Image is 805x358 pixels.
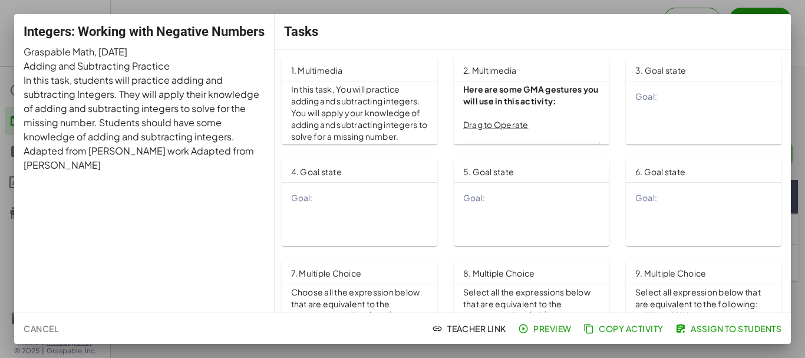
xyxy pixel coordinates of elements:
span: 5. Goal state [463,166,514,177]
p: In this task, You will practice adding and subtracting integers. You will apply your knowledge of... [291,84,428,142]
p: In this task, students will practice adding and subtracting Integers. They will apply their knowl... [24,73,265,172]
span: 5 [511,310,516,322]
span: 5 [679,310,684,322]
button: Cancel [19,318,63,339]
span: 7 [540,310,545,322]
span: 4 [684,310,689,322]
a: 1. MultimediaIn this task, You will practice adding and subtracting integers. You will apply your... [282,57,440,144]
span: Copy Activity [586,323,664,334]
span: Preview [520,323,572,334]
span: Cancel [24,323,58,334]
p: Adding and Subtracting Practice [24,59,265,73]
span: − [358,310,365,322]
a: 4. Goal stateGoal: [282,159,440,246]
u: Drag to Operate [463,119,529,130]
span: Teacher Link [434,323,506,334]
span: Graspable Math [24,45,94,58]
span: 1. Multimedia [291,65,342,75]
a: 5. Goal stateGoal: [454,159,612,246]
span: 8 [675,310,679,322]
a: 9. Multiple ChoiceSelect all expression below that are equivalent to the following: (try to do th... [626,260,784,347]
span: − [338,310,345,322]
span: 7. Multiple Choice [291,268,362,278]
span: ( [368,310,372,322]
span: 3. Goal state [635,65,686,75]
span: 1 [346,310,351,322]
span: 8. Multiple Choice [463,268,535,278]
span: Goal: [463,192,485,204]
span: Goal: [291,192,313,204]
p: Select all the expressions below that are equivalent to the following: [463,287,600,322]
span: , [DATE] [94,45,127,58]
strong: Here are some GMA gestures you will use in this activity: [463,84,600,106]
a: 8. Multiple ChoiceSelect all the expressions below that are equivalent to the following: [454,260,612,347]
span: − [372,310,380,322]
span: − [660,310,668,322]
span: ) [545,310,549,322]
p: Choose all the expression below that are equivalent to the expression: [291,287,428,322]
span: − [532,310,540,322]
span: 2. Multimedia [463,65,516,75]
span: 6. Goal state [635,166,685,177]
span: Integers: Working with Negative Numbers [24,24,265,39]
p: Select all expression below that are equivalent to the following: (try to do this one without cal... [635,287,772,334]
button: Teacher Link [430,318,511,339]
span: ) [390,310,394,322]
span: 9 [670,310,675,322]
div: Tasks [275,14,791,50]
button: Assign to Students [673,318,786,339]
span: 0 [351,310,355,322]
button: Copy Activity [581,318,668,339]
span: Goal: [635,91,657,103]
span: 4. Goal state [291,166,342,177]
span: − [503,310,510,322]
span: 9. Multiple Choice [635,268,707,278]
span: 4 [643,310,648,322]
span: 3 [385,310,390,322]
span: Goal: [635,192,657,204]
span: − [635,310,643,322]
button: Preview [516,318,576,339]
span: Assign to Students [678,323,781,334]
span: ( [528,310,532,322]
span: 6 [653,310,658,322]
a: 2. MultimediaHere are some GMA gestures you will use in this activity:Drag to Operate [454,57,612,144]
a: 3. Goal stateGoal: [626,57,784,144]
span: 5 [648,310,652,322]
span: + [518,310,526,322]
a: 7. Multiple ChoiceChoose all the expression below that are equivalent to the expression: [282,260,440,347]
span: 1 [380,310,384,322]
img: 4fa8e4a07f90a51546bd7cd958bd75912779663444c9e235a581b2c607ebe104.gif [463,142,600,200]
a: 6. Goal stateGoal: [626,159,784,246]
